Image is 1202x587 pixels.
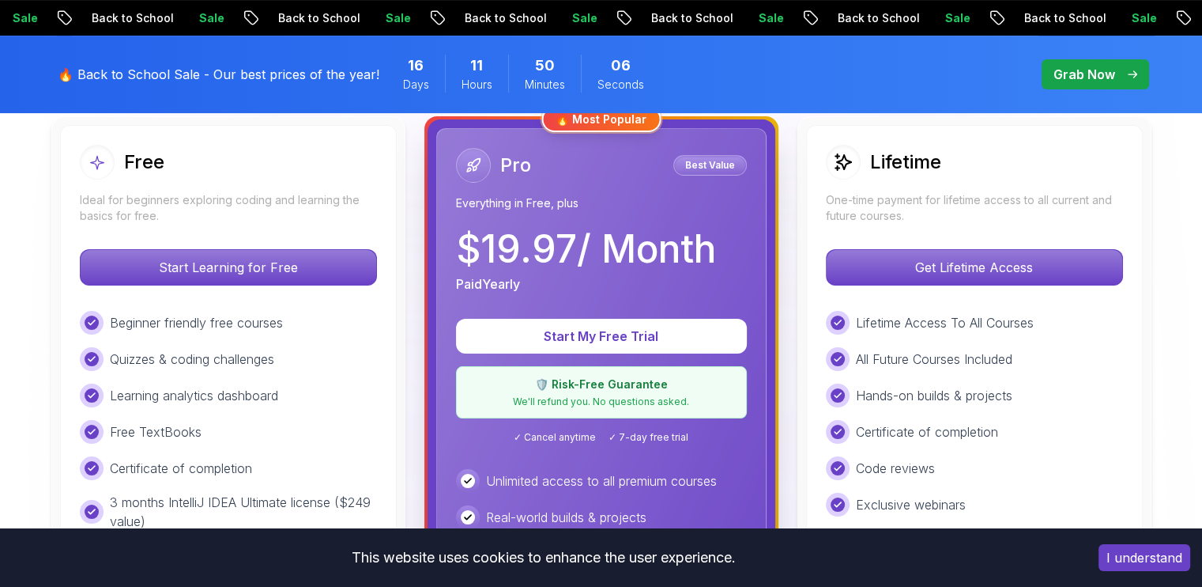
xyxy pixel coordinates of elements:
[930,10,981,26] p: Sale
[184,10,235,26] p: Sale
[110,386,278,405] p: Learning analytics dashboard
[597,77,644,93] span: Seconds
[124,150,164,175] h2: Free
[557,10,608,26] p: Sale
[1117,10,1167,26] p: Sale
[80,259,377,275] a: Start Learning for Free
[462,77,492,93] span: Hours
[609,431,688,444] span: ✓ 7-day free trial
[456,230,716,268] p: $ 19.97 / Month
[81,250,376,285] p: Start Learning for Free
[826,259,1123,275] a: Get Lifetime Access
[475,327,728,346] p: Start My Free Trial
[1098,544,1190,571] button: Accept cookies
[827,250,1122,285] p: Get Lifetime Access
[450,10,557,26] p: Back to School
[826,249,1123,286] button: Get Lifetime Access
[525,77,565,93] span: Minutes
[466,396,737,408] p: We'll refund you. No questions asked.
[58,65,379,84] p: 🔥 Back to School Sale - Our best prices of the year!
[856,350,1012,369] p: All Future Courses Included
[676,157,744,173] p: Best Value
[535,55,555,77] span: 50 Minutes
[856,422,998,441] p: Certificate of completion
[1053,65,1115,84] p: Grab Now
[456,328,747,344] a: Start My Free Trial
[470,55,483,77] span: 11 Hours
[466,377,737,392] p: 🛡️ Risk-Free Guarantee
[110,459,252,478] p: Certificate of completion
[826,192,1123,224] p: One-time payment for lifetime access to all current and future courses.
[486,471,717,490] p: Unlimited access to all premium courses
[456,275,520,293] p: Paid Yearly
[823,10,930,26] p: Back to School
[856,386,1012,405] p: Hands-on builds & projects
[1009,10,1117,26] p: Back to School
[263,10,371,26] p: Back to School
[486,508,646,527] p: Real-world builds & projects
[110,422,202,441] p: Free TextBooks
[77,10,184,26] p: Back to School
[403,77,429,93] span: Days
[611,55,631,77] span: 6 Seconds
[856,459,935,478] p: Code reviews
[744,10,794,26] p: Sale
[110,493,377,531] p: 3 months IntelliJ IDEA Ultimate license ($249 value)
[636,10,744,26] p: Back to School
[870,150,941,175] h2: Lifetime
[80,192,377,224] p: Ideal for beginners exploring coding and learning the basics for free.
[514,431,596,444] span: ✓ Cancel anytime
[12,540,1075,575] div: This website uses cookies to enhance the user experience.
[408,55,424,77] span: 16 Days
[456,319,747,354] button: Start My Free Trial
[80,249,377,286] button: Start Learning for Free
[110,313,283,332] p: Beginner friendly free courses
[500,153,531,178] h2: Pro
[856,495,966,514] p: Exclusive webinars
[371,10,421,26] p: Sale
[856,313,1034,332] p: Lifetime Access To All Courses
[456,195,747,211] p: Everything in Free, plus
[110,350,274,369] p: Quizzes & coding challenges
